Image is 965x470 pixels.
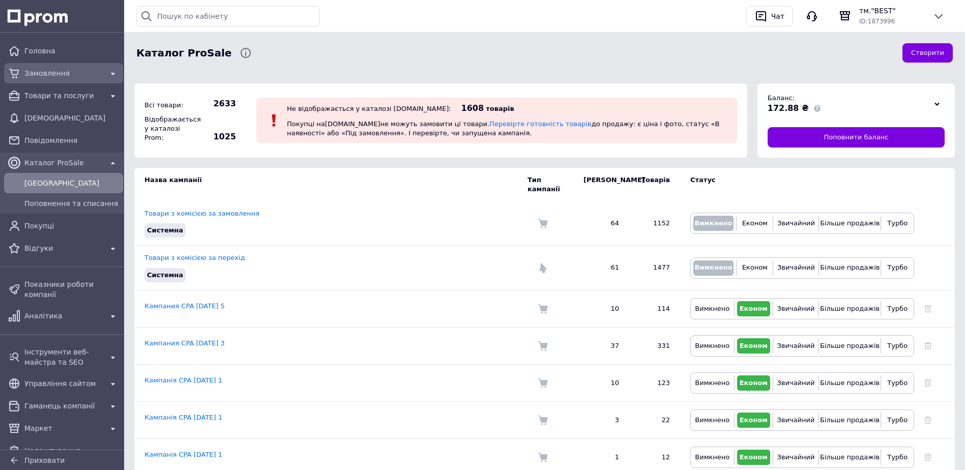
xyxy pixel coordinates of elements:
[777,305,814,312] span: Звичайний
[924,453,931,461] a: Видалити
[742,263,768,271] span: Економ
[573,290,629,327] td: 10
[24,91,103,101] span: Товари та послуги
[528,168,573,201] td: Тип кампанії
[24,446,103,456] span: Налаштування
[693,260,734,276] button: Вимкнено
[822,450,878,465] button: Більше продажів
[24,198,119,209] span: Поповнення та списання
[695,342,729,349] span: Вимкнено
[24,347,103,367] span: Інструменти веб-майстра та SEO
[902,43,953,63] button: Створити
[144,451,222,458] a: Кампанія CPA [DATE] 1
[776,260,816,276] button: Звичайний
[776,301,816,316] button: Звичайний
[538,415,548,425] img: Комісія за замовлення
[24,243,103,253] span: Відгуки
[776,375,816,391] button: Звичайний
[693,216,734,231] button: Вимкнено
[884,413,911,428] button: Турбо
[142,98,198,112] div: Всі товари:
[884,301,911,316] button: Турбо
[887,305,908,312] span: Турбо
[768,94,795,102] span: Баланс:
[267,113,282,128] img: :exclamation:
[776,413,816,428] button: Звичайний
[24,113,119,123] span: [DEMOGRAPHIC_DATA]
[740,453,768,461] span: Економ
[822,216,878,231] button: Більше продажів
[489,120,592,128] a: Перевірте готовність товарів
[147,271,183,279] span: Системна
[740,379,768,387] span: Економ
[884,260,911,276] button: Турбо
[142,112,198,145] div: Відображається у каталозі Prom:
[884,450,911,465] button: Турбо
[822,375,878,391] button: Більше продажів
[884,338,911,354] button: Турбо
[768,103,809,113] span: 172.88 ₴
[200,131,236,142] span: 1025
[24,178,119,188] span: [GEOGRAPHIC_DATA]
[486,105,514,112] span: товарів
[693,375,732,391] button: Вимкнено
[746,6,793,26] button: Чат
[144,210,259,217] a: Товари з комісією за замовлення
[147,226,183,234] span: Системна
[629,290,680,327] td: 114
[134,168,528,201] td: Назва кампанії
[737,375,770,391] button: Економ
[573,201,629,246] td: 64
[136,6,319,26] input: Пошук по кабінету
[144,339,225,347] a: Кампания CPA [DATE] 3
[538,263,548,273] img: Комісія за перехід
[768,127,945,148] a: Поповнити баланс
[820,342,880,349] span: Більше продажів
[287,120,719,137] span: Покупці на [DOMAIN_NAME] не можуть замовити ці товари. до продажу: є ціна і фото, статус «В наявн...
[887,453,908,461] span: Турбо
[924,342,931,349] a: Видалити
[777,453,814,461] span: Звичайний
[777,416,814,424] span: Звичайний
[24,68,103,78] span: Замовлення
[822,260,878,276] button: Більше продажів
[769,9,786,24] div: Чат
[24,46,119,56] span: Головна
[820,416,880,424] span: Більше продажів
[629,364,680,401] td: 123
[573,364,629,401] td: 10
[693,413,732,428] button: Вимкнено
[629,246,680,290] td: 1477
[739,260,770,276] button: Економ
[737,338,770,354] button: Економ
[144,414,222,421] a: Кампанія CPA [DATE] 1
[777,263,815,271] span: Звичайний
[144,302,225,310] a: Кампания CPA [DATE] 5
[777,219,815,227] span: Звичайний
[24,311,103,321] span: Аналітика
[694,263,732,271] span: Вимкнено
[693,450,732,465] button: Вимкнено
[740,342,768,349] span: Економ
[136,46,231,61] span: Каталог ProSale
[822,413,878,428] button: Більше продажів
[887,379,908,387] span: Турбо
[573,168,629,201] td: [PERSON_NAME]
[629,401,680,438] td: 22
[680,168,914,201] td: Статус
[24,401,103,411] span: Гаманець компанії
[884,216,911,231] button: Турбо
[573,327,629,364] td: 37
[924,416,931,424] a: Видалити
[144,254,245,261] a: Товари з комісією за перехід
[740,305,768,312] span: Економ
[24,158,103,168] span: Каталог ProSale
[820,453,880,461] span: Більше продажів
[776,450,816,465] button: Звичайний
[887,219,908,227] span: Турбо
[573,401,629,438] td: 3
[693,301,732,316] button: Вимкнено
[538,304,548,314] img: Комісія за замовлення
[859,18,895,25] span: ID: 1873996
[695,416,729,424] span: Вимкнено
